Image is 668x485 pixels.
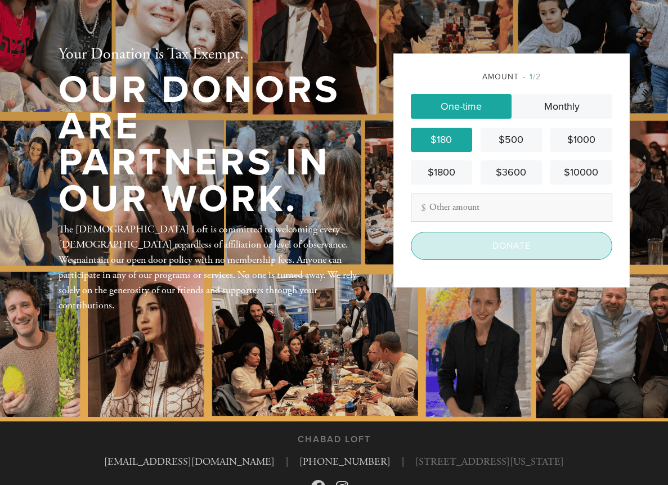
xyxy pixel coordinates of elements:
[523,72,541,82] span: /2
[411,94,512,119] a: One-time
[411,160,472,185] a: $1800
[286,454,288,469] span: |
[481,128,542,152] a: $500
[530,72,533,82] span: 1
[550,160,612,185] a: $10000
[555,165,607,180] div: $10000
[555,132,607,147] div: $1000
[485,165,537,180] div: $3600
[104,455,275,468] a: [EMAIL_ADDRESS][DOMAIN_NAME]
[550,128,612,152] a: $1000
[415,454,564,469] span: [STREET_ADDRESS][US_STATE]
[411,71,612,83] div: Amount
[485,132,537,147] div: $500
[411,194,612,222] input: Other amount
[59,222,357,313] div: The [DEMOGRAPHIC_DATA] Loft is committed to welcoming every [DEMOGRAPHIC_DATA] regardless of affi...
[411,232,612,260] input: Donate
[299,455,391,468] a: [PHONE_NUMBER]
[481,160,542,185] a: $3600
[512,94,612,119] a: Monthly
[59,45,357,64] h2: Your Donation is Tax Exempt.
[415,165,468,180] div: $1800
[402,454,404,469] span: |
[415,132,468,147] div: $180
[59,72,357,217] h1: Our Donors are Partners in Our Work.
[298,434,371,445] h3: Chabad Loft
[411,128,472,152] a: $180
